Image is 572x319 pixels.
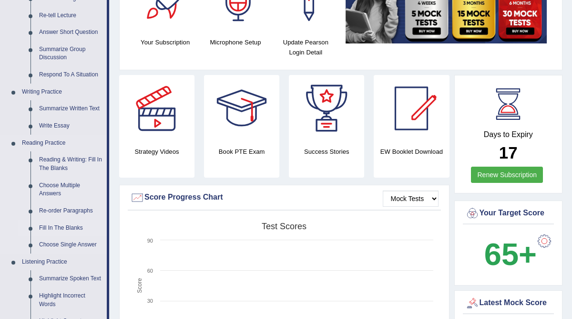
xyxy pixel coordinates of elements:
a: Write Essay [35,117,107,135]
a: Listening Practice [18,254,107,271]
a: Summarize Group Discussion [35,41,107,66]
a: Reading Practice [18,135,107,152]
a: Summarize Written Text [35,100,107,117]
h4: Microphone Setup [205,37,266,47]
a: Writing Practice [18,84,107,101]
tspan: Test scores [262,222,306,231]
a: Summarize Spoken Text [35,270,107,287]
a: Re-order Paragraphs [35,202,107,220]
div: Latest Mock Score [465,296,552,310]
h4: Your Subscription [135,37,195,47]
text: 30 [147,298,153,304]
a: Respond To A Situation [35,66,107,84]
h4: Days to Expiry [465,130,552,139]
a: Renew Subscription [471,167,543,183]
text: 60 [147,268,153,274]
b: 17 [499,143,518,162]
a: Reading & Writing: Fill In The Blanks [35,151,107,177]
a: Answer Short Question [35,24,107,41]
div: Your Target Score [465,206,552,221]
h4: Strategy Videos [119,147,194,157]
tspan: Score [136,278,143,293]
a: Fill In The Blanks [35,220,107,237]
a: Re-tell Lecture [35,7,107,24]
a: Highlight Incorrect Words [35,287,107,313]
text: 90 [147,238,153,244]
h4: EW Booklet Download [374,147,449,157]
div: Score Progress Chart [130,191,439,205]
b: 65+ [484,237,537,272]
a: Choose Single Answer [35,236,107,254]
h4: Success Stories [289,147,364,157]
h4: Book PTE Exam [204,147,279,157]
a: Choose Multiple Answers [35,177,107,202]
h4: Update Pearson Login Detail [276,37,336,57]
